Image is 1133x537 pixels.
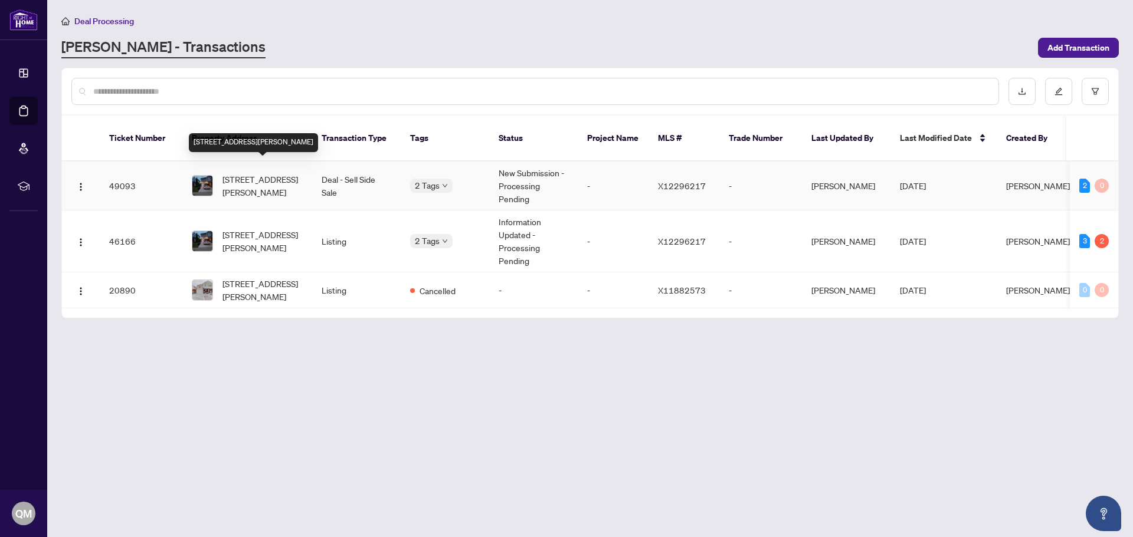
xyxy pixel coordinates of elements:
[719,162,802,210] td: -
[489,272,578,308] td: -
[192,231,212,251] img: thumbnail-img
[1038,38,1119,58] button: Add Transaction
[222,277,303,303] span: [STREET_ADDRESS][PERSON_NAME]
[192,280,212,300] img: thumbnail-img
[578,116,649,162] th: Project Name
[415,179,440,192] span: 2 Tags
[1079,234,1090,248] div: 3
[1079,283,1090,297] div: 0
[1006,285,1070,295] span: [PERSON_NAME]
[15,505,32,522] span: QM
[658,236,706,246] span: X12296217
[312,162,401,210] td: Deal - Sell Side Sale
[192,176,212,196] img: thumbnail-img
[74,16,134,27] span: Deal Processing
[900,180,926,191] span: [DATE]
[1095,234,1109,248] div: 2
[1082,78,1109,105] button: filter
[100,162,182,210] td: 49093
[401,116,489,162] th: Tags
[189,133,318,152] div: [STREET_ADDRESS][PERSON_NAME]
[1018,87,1026,95] span: download
[1091,87,1099,95] span: filter
[1055,87,1063,95] span: edit
[100,116,182,162] th: Ticket Number
[1086,496,1121,531] button: Open asap
[719,116,802,162] th: Trade Number
[1006,180,1070,191] span: [PERSON_NAME]
[719,210,802,272] td: -
[420,284,456,297] span: Cancelled
[802,210,890,272] td: [PERSON_NAME]
[658,180,706,191] span: X12296217
[997,116,1067,162] th: Created By
[71,232,90,251] button: Logo
[900,131,972,144] span: Last Modified Date
[76,182,86,192] img: Logo
[489,116,578,162] th: Status
[1095,179,1109,193] div: 0
[719,272,802,308] td: -
[802,272,890,308] td: [PERSON_NAME]
[76,238,86,247] img: Logo
[9,9,38,31] img: logo
[312,272,401,308] td: Listing
[1095,283,1109,297] div: 0
[658,285,706,295] span: X11882573
[415,234,440,248] span: 2 Tags
[222,173,303,199] span: [STREET_ADDRESS][PERSON_NAME]
[1008,78,1036,105] button: download
[71,281,90,299] button: Logo
[71,176,90,195] button: Logo
[61,37,266,58] a: [PERSON_NAME] - Transactions
[222,228,303,254] span: [STREET_ADDRESS][PERSON_NAME]
[649,116,719,162] th: MLS #
[489,162,578,210] td: New Submission - Processing Pending
[890,116,997,162] th: Last Modified Date
[578,162,649,210] td: -
[900,236,926,246] span: [DATE]
[578,210,649,272] td: -
[442,183,448,189] span: down
[100,272,182,308] td: 20890
[489,210,578,272] td: Information Updated - Processing Pending
[1006,236,1070,246] span: [PERSON_NAME]
[1045,78,1072,105] button: edit
[312,116,401,162] th: Transaction Type
[900,285,926,295] span: [DATE]
[312,210,401,272] td: Listing
[442,238,448,244] span: down
[76,286,86,296] img: Logo
[100,210,182,272] td: 46166
[802,162,890,210] td: [PERSON_NAME]
[182,116,312,162] th: Property Address
[802,116,890,162] th: Last Updated By
[1047,38,1109,57] span: Add Transaction
[578,272,649,308] td: -
[61,17,70,25] span: home
[1079,179,1090,193] div: 2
